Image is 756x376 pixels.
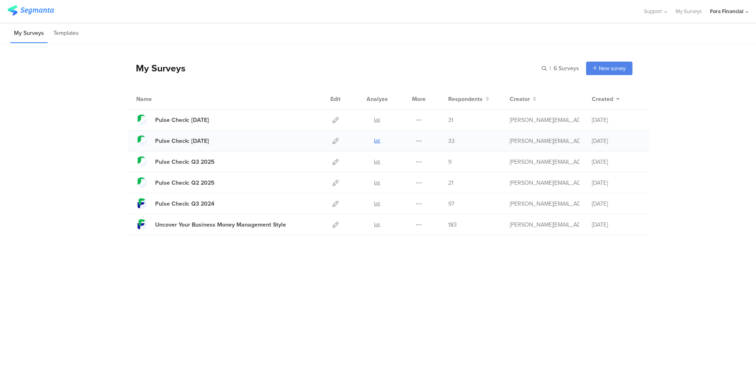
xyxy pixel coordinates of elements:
[510,116,580,124] div: tatiana.chua@forafinancial.com
[10,24,48,43] li: My Surveys
[510,158,580,166] div: tatiana.chua@forafinancial.com
[155,179,215,187] div: Pulse Check: Q2 2025
[592,116,641,124] div: [DATE]
[155,116,209,124] div: Pulse Check: 9/15/2025
[510,137,580,145] div: tatiana.chua@forafinancial.com
[548,64,552,73] span: |
[599,64,625,72] span: New survey
[510,95,530,103] span: Creator
[592,179,641,187] div: [DATE]
[510,179,580,187] div: tatiana.chua@forafinancial.com
[710,7,743,15] div: Fora Financial
[155,220,286,229] div: Uncover Your Business Money Management Style
[448,116,454,124] span: 31
[155,199,214,208] div: Pulse Check: Q3 2024
[136,115,209,125] a: Pulse Check: [DATE]
[136,95,186,103] div: Name
[128,61,186,75] div: My Surveys
[510,220,580,229] div: tatiana.chua@forafinancial.com
[136,135,209,146] a: Pulse Check: [DATE]
[510,95,536,103] button: Creator
[155,158,215,166] div: Pulse Check: Q3 2025
[448,179,454,187] span: 21
[592,137,641,145] div: [DATE]
[410,89,428,109] div: More
[136,198,214,209] a: Pulse Check: Q3 2024
[592,95,613,103] span: Created
[448,95,489,103] button: Respondents
[136,219,286,230] a: Uncover Your Business Money Management Style
[7,5,54,16] img: segmanta logo
[136,156,215,167] a: Pulse Check: Q3 2025
[448,220,457,229] span: 183
[50,24,82,43] li: Templates
[136,177,215,188] a: Pulse Check: Q2 2025
[592,95,620,103] button: Created
[592,158,641,166] div: [DATE]
[592,220,641,229] div: [DATE]
[448,199,454,208] span: 97
[644,7,662,15] span: Support
[448,137,455,145] span: 33
[510,199,580,208] div: tatiana.chua@forafinancial.com
[155,137,209,145] div: Pulse Check: 7/31/2025
[448,158,451,166] span: 9
[592,199,641,208] div: [DATE]
[327,89,344,109] div: Edit
[448,95,483,103] span: Respondents
[554,64,579,73] span: 6 Surveys
[365,89,389,109] div: Analyze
